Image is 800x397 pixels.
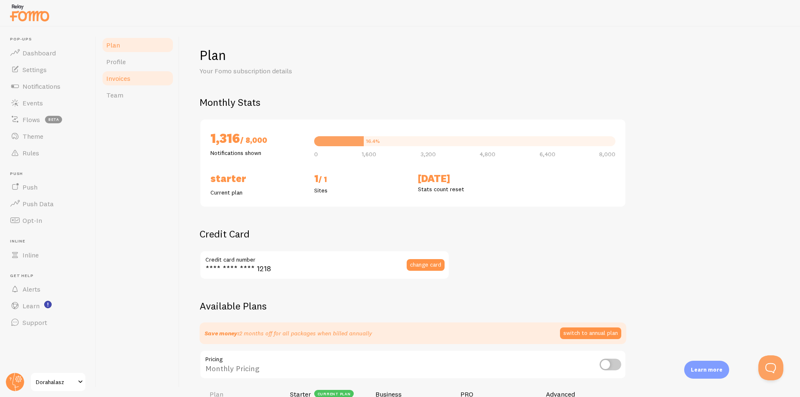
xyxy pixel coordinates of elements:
a: Events [5,95,91,111]
p: Stats count reset [418,185,512,193]
h2: [DATE] [418,172,512,185]
span: Dashboard [22,49,56,57]
svg: <p>Watch New Feature Tutorials!</p> [44,301,52,308]
h2: Available Plans [200,300,780,312]
a: Support [5,314,91,331]
p: Notifications shown [210,149,304,157]
span: Flows [22,115,40,124]
p: 2 months off for all packages when billed annually [205,329,372,337]
span: Push [10,171,91,177]
a: Inline [5,247,91,263]
span: Pop-ups [10,37,91,42]
span: Inline [10,239,91,244]
label: Credit card number [200,250,450,265]
span: 0 [314,151,318,157]
span: Events [22,99,43,107]
span: Push [22,183,37,191]
span: 1,600 [362,151,376,157]
span: Theme [22,132,43,140]
p: Sites [314,186,408,195]
a: Profile [101,53,174,70]
div: Learn more [684,361,729,379]
h2: Monthly Stats [200,96,780,109]
a: Invoices [101,70,174,87]
div: Monthly Pricing [200,350,626,380]
a: Alerts [5,281,91,297]
span: 8,000 [599,151,615,157]
a: Plan [101,37,174,53]
span: Team [106,91,123,99]
span: Settings [22,65,47,74]
span: 6,400 [540,151,555,157]
a: Rules [5,145,91,161]
h2: 1 [314,172,408,186]
p: Your Fomo subscription details [200,66,400,76]
button: change card [407,259,445,271]
span: / 8,000 [240,135,267,145]
span: Invoices [106,74,130,82]
span: change card [410,262,441,267]
span: Support [22,318,47,327]
p: Current plan [210,188,304,197]
a: Notifications [5,78,91,95]
span: Alerts [22,285,40,293]
span: Dorahalasz [36,377,75,387]
span: Learn [22,302,40,310]
a: Dorahalasz [30,372,86,392]
span: Notifications [22,82,60,90]
a: Push [5,179,91,195]
h2: Credit Card [200,227,450,240]
span: Plan [106,41,120,49]
iframe: Help Scout Beacon - Open [758,355,783,380]
a: Push Data [5,195,91,212]
span: Get Help [10,273,91,279]
a: Team [101,87,174,103]
span: Profile [106,57,126,66]
span: Inline [22,251,39,259]
span: Push Data [22,200,54,208]
img: fomo-relay-logo-orange.svg [9,2,50,23]
strong: Save money: [205,330,239,337]
div: 16.4% [366,139,380,144]
span: / 1 [318,175,327,184]
h2: 1,316 [210,130,304,149]
a: Opt-In [5,212,91,229]
button: switch to annual plan [560,327,621,339]
span: Opt-In [22,216,42,225]
span: 3,200 [420,151,436,157]
a: Flows beta [5,111,91,128]
p: Learn more [691,366,722,374]
h1: Plan [200,47,780,64]
a: Settings [5,61,91,78]
span: beta [45,116,62,123]
a: Learn [5,297,91,314]
h2: Starter [210,172,304,185]
a: Dashboard [5,45,91,61]
span: Rules [22,149,39,157]
span: 4,800 [480,151,495,157]
a: Theme [5,128,91,145]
